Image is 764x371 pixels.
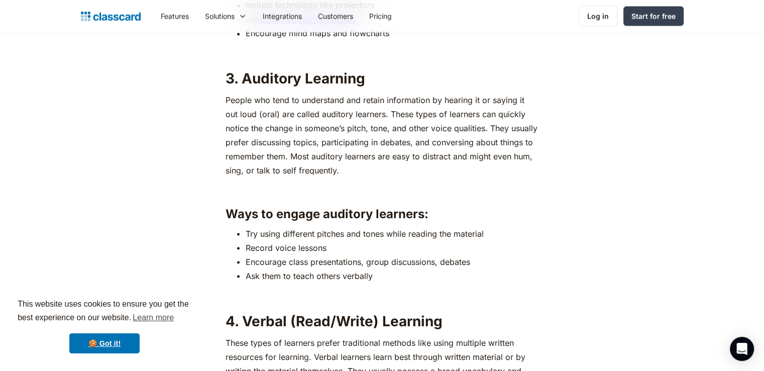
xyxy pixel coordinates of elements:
[361,5,400,27] a: Pricing
[205,11,235,21] div: Solutions
[310,5,361,27] a: Customers
[246,254,538,268] li: Encourage class presentations, group discussions, debates
[81,9,141,23] a: home
[255,5,310,27] a: Integrations
[579,6,617,26] a: Log in
[18,298,191,325] span: This website uses cookies to ensure you get the best experience on our website.
[226,206,428,221] strong: Ways to engage auditory learners:
[226,312,443,329] strong: 4. Verbal (Read/Write) Learning
[246,26,538,40] li: Encourage mind maps and flowcharts
[8,289,201,363] div: cookieconsent
[623,6,684,26] a: Start for free
[197,5,255,27] div: Solutions
[226,70,365,87] strong: 3. Auditory Learning
[226,92,538,177] p: People who tend to understand and retain information by hearing it or saying it out loud (oral) a...
[730,337,754,361] div: Open Intercom Messenger
[69,333,140,353] a: dismiss cookie message
[587,11,609,21] div: Log in
[246,226,538,240] li: Try using different pitches and tones while reading the material
[246,240,538,254] li: Record voice lessons
[246,268,538,283] li: Ask them to teach others verbally
[631,11,676,21] div: Start for free
[226,182,538,196] p: ‍
[131,310,175,325] a: learn more about cookies
[153,5,197,27] a: Features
